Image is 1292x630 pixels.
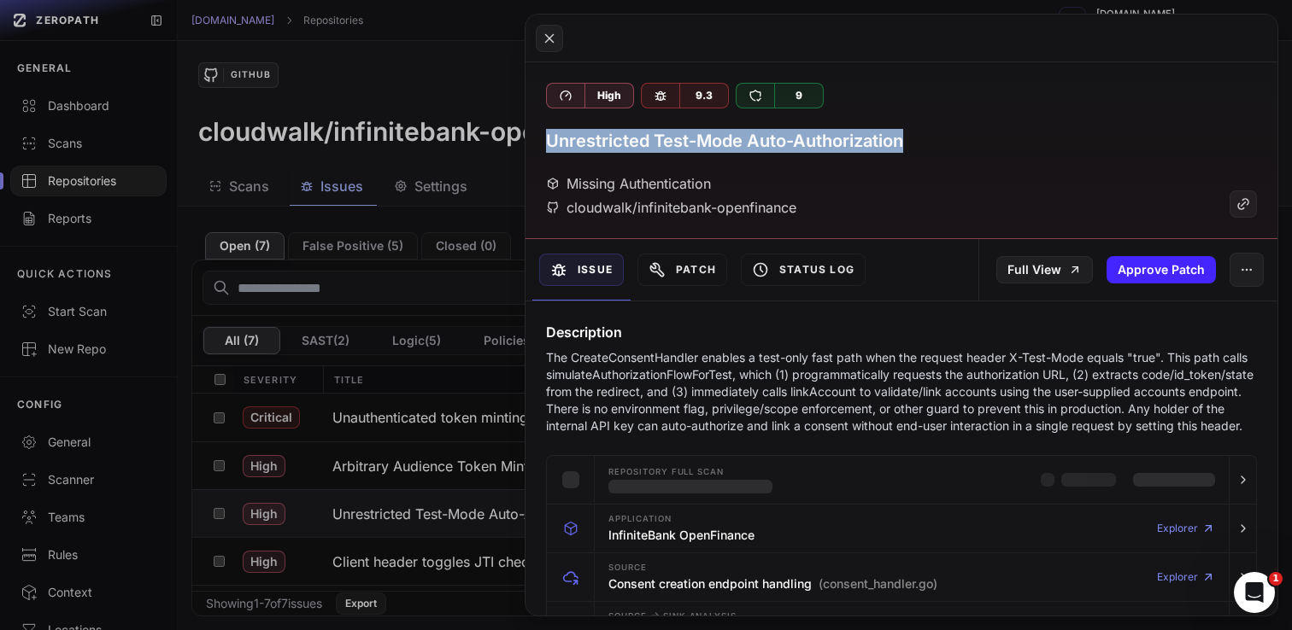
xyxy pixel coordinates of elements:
a: Explorer [1157,560,1215,594]
button: Status Log [741,254,866,286]
button: Source Consent creation endpoint handling (consent_handler.go) Explorer [547,553,1256,601]
span: Repository Full scan [608,468,724,476]
span: Application [608,515,672,523]
span: (consent_handler.go) [819,575,937,592]
button: Patch [637,254,727,286]
button: Approve Patch [1107,256,1216,283]
p: The CreateConsentHandler enables a test-only fast path when the request header X-Test-Mode equals... [546,349,1257,435]
h3: InfiniteBank OpenFinance [608,527,755,544]
h4: Description [546,322,1257,342]
iframe: Intercom live chat [1234,572,1275,613]
button: Application InfiniteBank OpenFinance Explorer [547,505,1256,552]
div: cloudwalk/infinitebank-openfinance [546,197,796,218]
a: Explorer [1157,511,1215,545]
span: Source Sink Analysis [608,609,737,622]
a: Full View [996,256,1093,283]
span: Source [608,563,647,572]
button: Repository Full scan [547,456,1256,504]
span: 1 [1269,572,1283,586]
button: Issue [539,254,624,286]
span: -> [650,609,660,621]
h3: Consent creation endpoint handling [608,575,937,592]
